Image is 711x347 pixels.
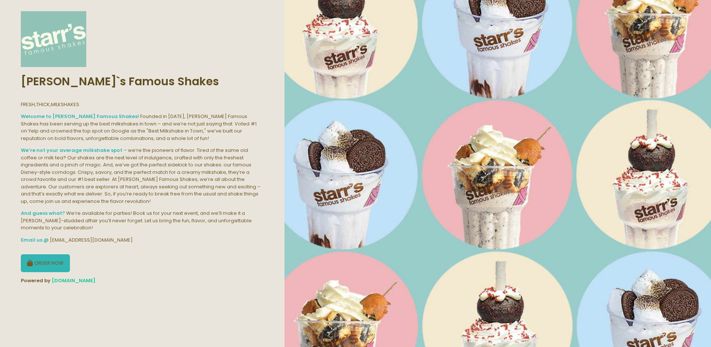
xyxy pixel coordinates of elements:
div: [PERSON_NAME]`s Famous Shakes [21,67,264,96]
b: And guess what? [21,210,65,217]
b: Email us @ [21,236,49,243]
div: FRESH,THICK,MILKSHAKES [21,101,264,108]
div: We’re available for parties! Book us for your next event, and we’ll make it a [PERSON_NAME]-studd... [21,210,264,232]
b: We’re not your average milkshake spot – [21,147,127,154]
div: Founded in [DATE], [PERSON_NAME] Famous Shakes has been serving up the best milkshakes in town – ... [21,113,264,142]
div: [EMAIL_ADDRESS][DOMAIN_NAME] [21,236,264,244]
div: we’re the pioneers of flavor. Tired of the same old coffee or milk tea? Our shakes are the next l... [21,147,264,205]
img: Starr`s Famous Shakes [21,11,86,67]
div: Powered by [21,277,264,284]
b: Welcome to [PERSON_NAME] Famous Shakes! [21,113,139,120]
a: [DOMAIN_NAME] [52,277,96,284]
button: ORDER NOW [21,254,70,272]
